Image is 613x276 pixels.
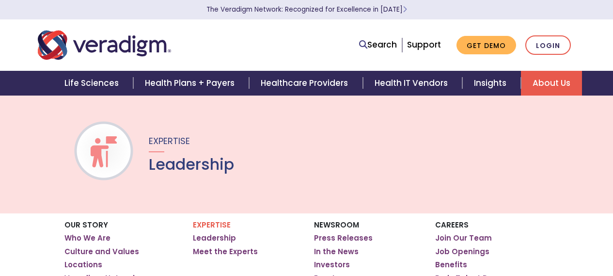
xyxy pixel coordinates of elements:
[149,155,234,174] h1: Leadership
[314,233,373,243] a: Press Releases
[314,247,359,257] a: In the News
[435,260,467,270] a: Benefits
[149,135,190,147] span: Expertise
[193,247,258,257] a: Meet the Experts
[38,29,171,61] img: Veradigm logo
[435,233,492,243] a: Join Our Team
[363,71,462,96] a: Health IT Vendors
[359,38,397,51] a: Search
[525,35,571,55] a: Login
[462,71,521,96] a: Insights
[456,36,516,55] a: Get Demo
[133,71,249,96] a: Health Plans + Payers
[64,260,102,270] a: Locations
[314,260,350,270] a: Investors
[249,71,362,96] a: Healthcare Providers
[403,5,407,14] span: Learn More
[521,71,582,96] a: About Us
[64,247,139,257] a: Culture and Values
[435,247,489,257] a: Job Openings
[206,5,407,14] a: The Veradigm Network: Recognized for Excellence in [DATE]Learn More
[193,233,236,243] a: Leadership
[407,39,441,50] a: Support
[53,71,133,96] a: Life Sciences
[64,233,110,243] a: Who We Are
